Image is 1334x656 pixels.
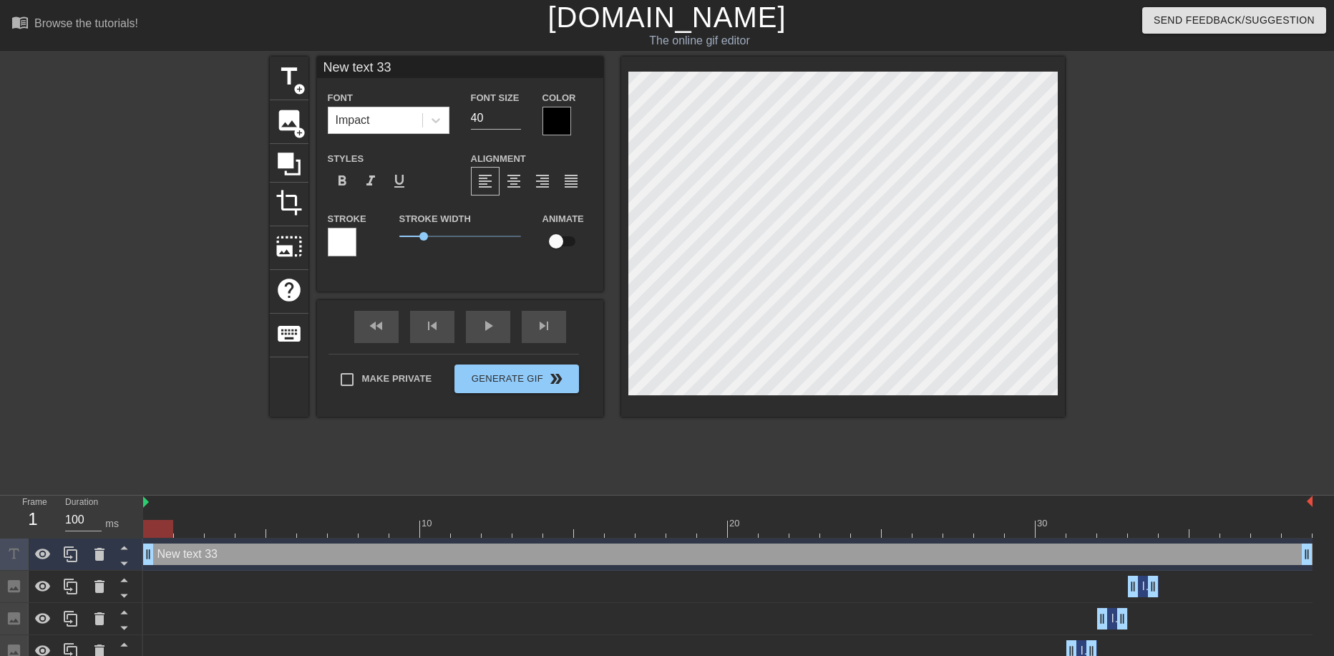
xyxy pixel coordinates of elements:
a: Browse the tutorials! [11,14,138,36]
span: Generate Gif [460,370,573,387]
label: Duration [65,498,98,507]
span: drag_handle [1300,547,1314,561]
label: Styles [328,152,364,166]
span: fast_rewind [368,317,385,334]
button: Send Feedback/Suggestion [1142,7,1326,34]
span: format_italic [362,173,379,190]
div: Frame [11,496,54,537]
span: skip_next [535,317,552,334]
span: skip_previous [424,317,441,334]
div: 20 [729,516,742,531]
span: format_align_left [477,173,494,190]
span: photo_size_select_large [276,233,303,260]
img: bound-end.png [1307,496,1313,507]
label: Font [328,91,353,105]
span: add_circle [293,83,306,95]
span: format_align_center [505,173,522,190]
span: format_align_justify [563,173,580,190]
span: format_underline [391,173,408,190]
span: add_circle [293,127,306,139]
div: ms [105,516,119,531]
span: drag_handle [1115,612,1129,626]
span: image [276,107,303,134]
label: Animate [542,212,584,226]
label: Color [542,91,576,105]
span: Make Private [362,372,432,386]
span: keyboard [276,320,303,347]
div: 10 [422,516,434,531]
label: Stroke [328,212,366,226]
span: menu_book [11,14,29,31]
span: format_bold [333,173,351,190]
div: 30 [1037,516,1050,531]
div: Impact [336,112,370,129]
div: Browse the tutorials! [34,17,138,29]
span: Send Feedback/Suggestion [1154,11,1315,29]
label: Stroke Width [399,212,471,226]
span: drag_handle [1146,579,1160,594]
span: play_arrow [479,317,497,334]
div: 1 [22,506,44,532]
span: double_arrow [547,370,565,387]
a: [DOMAIN_NAME] [547,1,786,33]
label: Alignment [471,152,526,166]
span: help [276,276,303,304]
span: title [276,63,303,90]
span: drag_handle [141,547,155,561]
label: Font Size [471,91,520,105]
span: format_align_right [534,173,551,190]
span: drag_handle [1126,579,1140,594]
span: crop [276,189,303,216]
span: drag_handle [1095,612,1109,626]
button: Generate Gif [454,365,578,393]
div: The online gif editor [452,32,947,49]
